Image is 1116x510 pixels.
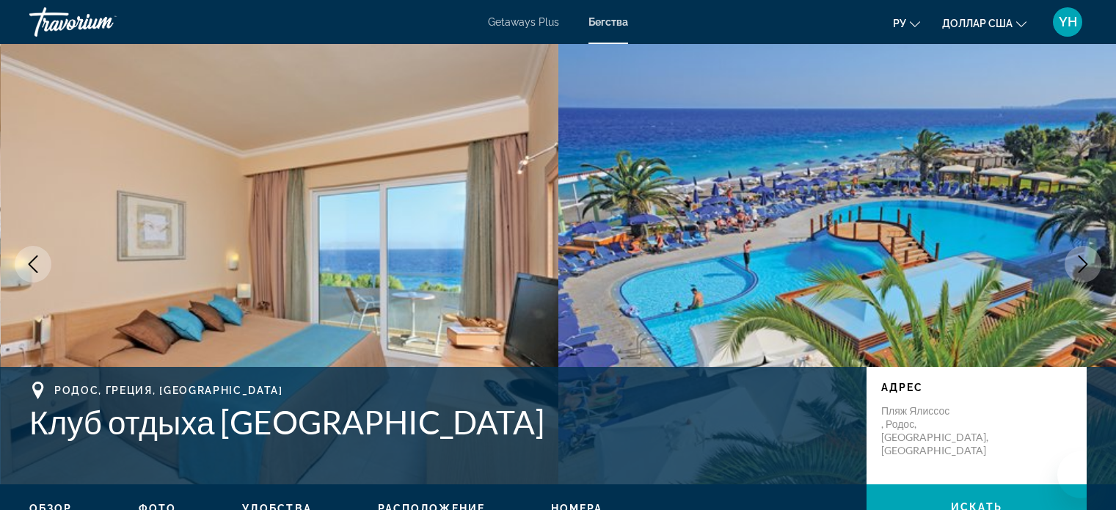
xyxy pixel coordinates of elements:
[29,403,544,441] font: Клуб отдыха [GEOGRAPHIC_DATA]
[942,18,1013,29] font: доллар США
[1059,14,1077,29] font: YH
[588,16,628,28] a: Бегства
[29,3,176,41] a: Травориум
[15,246,51,283] button: Предыдущее изображение
[1065,246,1101,283] button: Следующее изображение
[1057,451,1104,498] iframe: Кнопка для запуску вікна повідомлень
[893,18,906,29] font: ру
[54,385,283,396] font: Родос, Греция, [GEOGRAPHIC_DATA]
[881,382,924,393] font: Адрес
[881,404,949,417] font: Пляж Ялиссос
[1048,7,1087,37] button: Меню пользователя
[488,16,559,28] a: Getaways Plus
[893,12,920,34] button: Изменить язык
[881,418,988,456] font: , Родос, [GEOGRAPHIC_DATA], [GEOGRAPHIC_DATA]
[942,12,1026,34] button: Изменить валюту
